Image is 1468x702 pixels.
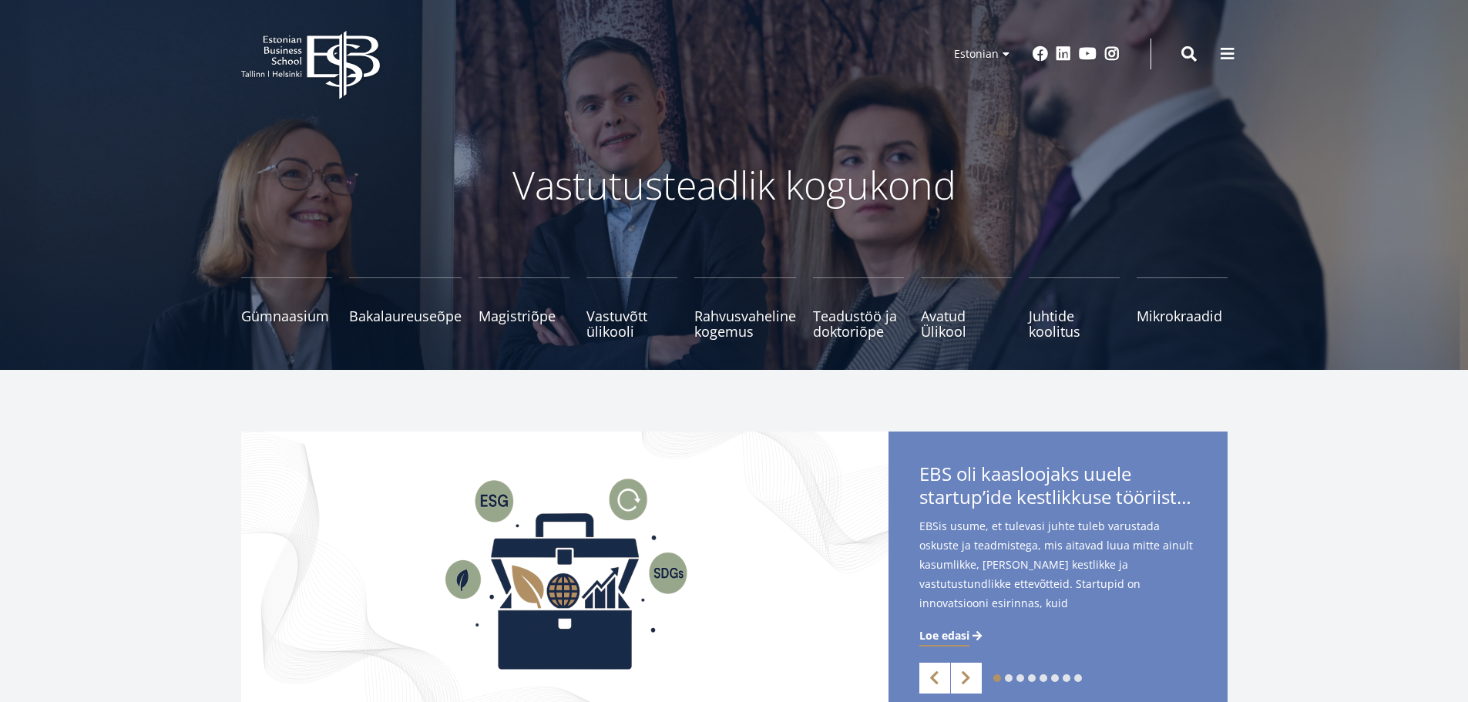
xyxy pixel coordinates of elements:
[586,308,677,339] span: Vastuvõtt ülikooli
[993,674,1001,682] a: 1
[921,308,1012,339] span: Avatud Ülikool
[1056,46,1071,62] a: Linkedin
[813,308,904,339] span: Teadustöö ja doktoriõpe
[813,277,904,339] a: Teadustöö ja doktoriõpe
[921,277,1012,339] a: Avatud Ülikool
[1028,674,1036,682] a: 4
[919,516,1197,637] span: EBSis usume, et tulevasi juhte tuleb varustada oskuste ja teadmistega, mis aitavad luua mitte ain...
[349,277,462,339] a: Bakalaureuseõpe
[241,277,332,339] a: Gümnaasium
[919,485,1197,509] span: startup’ide kestlikkuse tööriistakastile
[1104,46,1120,62] a: Instagram
[1029,277,1120,339] a: Juhtide koolitus
[349,308,462,324] span: Bakalaureuseõpe
[919,628,969,643] span: Loe edasi
[1063,674,1070,682] a: 7
[586,277,677,339] a: Vastuvõtt ülikooli
[951,663,982,694] a: Next
[1029,308,1120,339] span: Juhtide koolitus
[241,308,332,324] span: Gümnaasium
[326,162,1143,208] p: Vastutusteadlik kogukond
[919,462,1197,513] span: EBS oli kaasloojaks uuele
[694,308,796,339] span: Rahvusvaheline kogemus
[1079,46,1097,62] a: Youtube
[1005,674,1013,682] a: 2
[1033,46,1048,62] a: Facebook
[1137,308,1228,324] span: Mikrokraadid
[1051,674,1059,682] a: 6
[479,308,569,324] span: Magistriõpe
[1137,277,1228,339] a: Mikrokraadid
[479,277,569,339] a: Magistriõpe
[919,628,985,643] a: Loe edasi
[694,277,796,339] a: Rahvusvaheline kogemus
[1016,674,1024,682] a: 3
[919,663,950,694] a: Previous
[1040,674,1047,682] a: 5
[1074,674,1082,682] a: 8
